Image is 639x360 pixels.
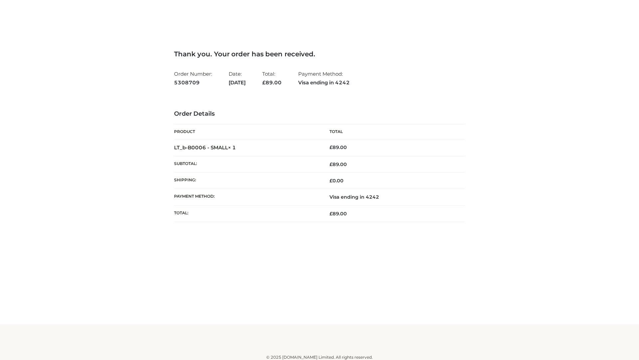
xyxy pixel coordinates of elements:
bdi: 0.00 [329,178,343,184]
span: £ [262,79,266,86]
strong: × 1 [228,144,236,151]
th: Total [319,124,465,139]
th: Product [174,124,319,139]
span: 89.00 [262,79,282,86]
th: Total: [174,205,319,222]
li: Total: [262,68,282,88]
h3: Order Details [174,110,465,118]
span: 89.00 [329,211,347,217]
h3: Thank you. Your order has been received. [174,50,465,58]
strong: 5308709 [174,78,212,87]
span: £ [329,178,332,184]
strong: Visa ending in 4242 [298,78,350,87]
th: Subtotal: [174,156,319,172]
strong: LT_b-B0006 - SMALL [174,144,236,151]
span: 89.00 [329,161,347,167]
td: Visa ending in 4242 [319,189,465,205]
span: £ [329,161,332,167]
th: Shipping: [174,173,319,189]
li: Order Number: [174,68,212,88]
th: Payment method: [174,189,319,205]
bdi: 89.00 [329,144,347,150]
span: £ [329,211,332,217]
span: £ [329,144,332,150]
li: Payment Method: [298,68,350,88]
li: Date: [229,68,246,88]
strong: [DATE] [229,78,246,87]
